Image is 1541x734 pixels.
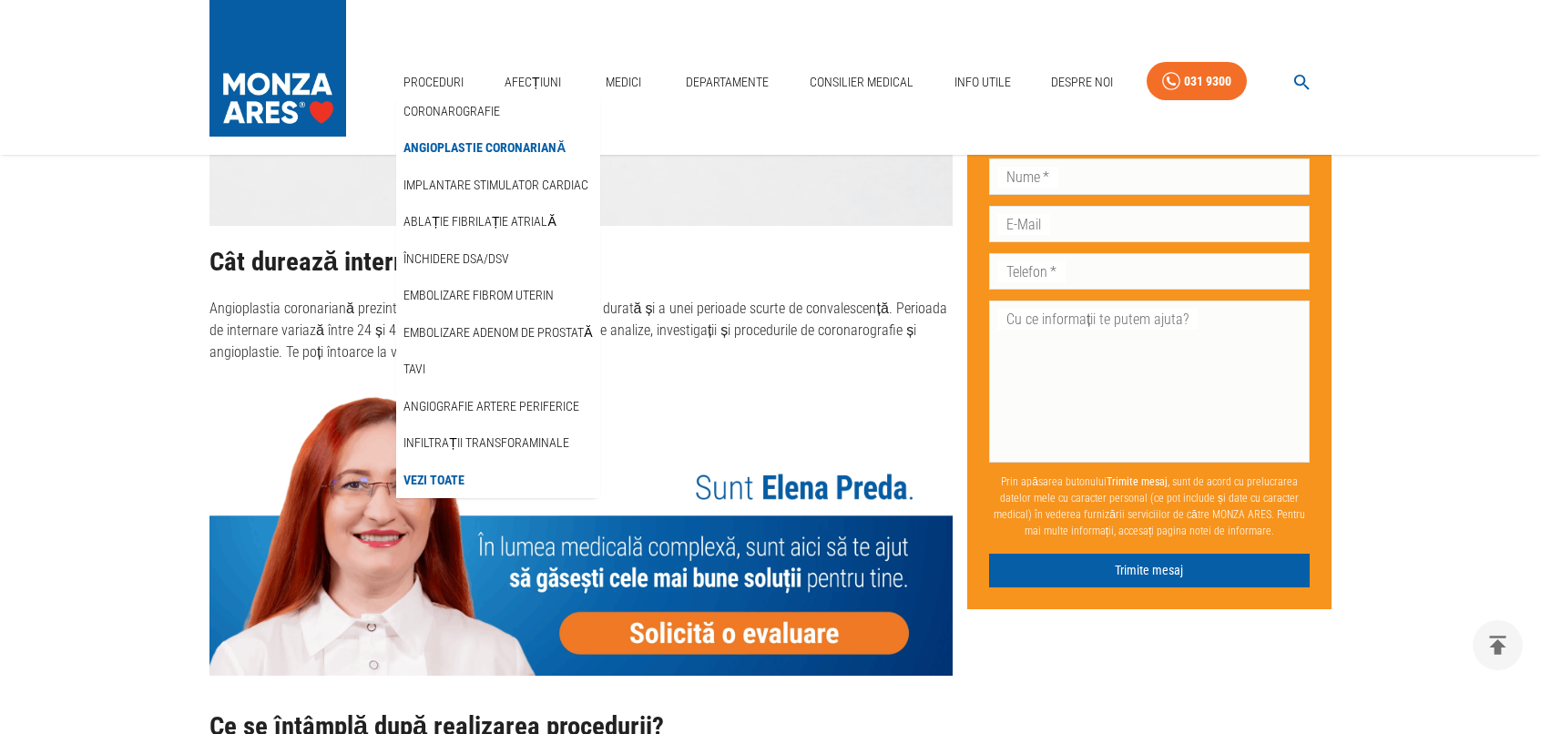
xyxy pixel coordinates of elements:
[400,170,592,200] a: Implantare stimulator cardiac
[209,248,953,277] h2: Cât durează internarea?
[396,351,599,388] div: TAVI
[989,466,1310,546] p: Prin apăsarea butonului , sunt de acord cu prelucrarea datelor mele cu caracter personal (ce pot ...
[396,93,599,499] nav: secondary mailbox folders
[497,64,568,101] a: Afecțiuni
[209,378,953,675] img: null
[396,129,599,167] div: Angioplastie coronariană
[396,64,471,101] a: Proceduri
[396,167,599,204] div: Implantare stimulator cardiac
[396,203,599,240] div: Ablație fibrilație atrială
[1147,62,1247,101] a: 031 9300
[1044,64,1120,101] a: Despre Noi
[400,392,583,422] a: Angiografie artere periferice
[594,64,652,101] a: Medici
[1107,475,1168,488] b: Trimite mesaj
[400,133,569,163] a: Angioplastie coronariană
[400,244,513,274] a: Închidere DSA/DSV
[209,298,953,363] p: Angioplastia coronariană prezintă avantajul unei internări de scurtă durată și a unei perioade sc...
[400,97,504,127] a: Coronarografie
[679,64,776,101] a: Departamente
[1184,70,1231,93] div: 031 9300
[802,64,921,101] a: Consilier Medical
[396,424,599,462] div: Infiltrații transforaminale
[396,388,599,425] div: Angiografie artere periferice
[396,462,599,499] div: Vezi Toate
[396,277,599,314] div: Embolizare fibrom uterin
[989,554,1310,587] button: Trimite mesaj
[396,93,599,130] div: Coronarografie
[400,465,468,495] a: Vezi Toate
[1473,620,1523,670] button: delete
[400,207,559,237] a: Ablație fibrilație atrială
[400,428,573,458] a: Infiltrații transforaminale
[400,280,557,311] a: Embolizare fibrom uterin
[396,314,599,352] div: Embolizare adenom de prostată
[400,318,596,348] a: Embolizare adenom de prostată
[947,64,1018,101] a: Info Utile
[400,354,429,384] a: TAVI
[396,240,599,278] div: Închidere DSA/DSV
